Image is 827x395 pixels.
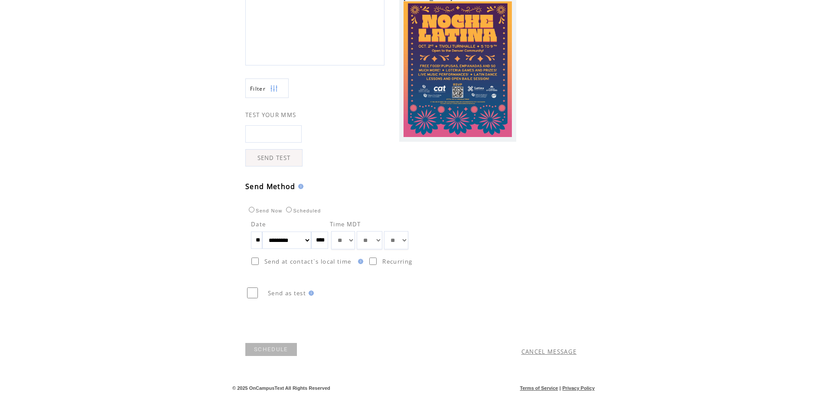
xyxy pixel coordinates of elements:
[247,208,282,213] label: Send Now
[296,184,303,189] img: help.gif
[250,85,266,92] span: Show filters
[270,79,278,98] img: filters.png
[251,220,266,228] span: Date
[245,149,303,166] a: SEND TEST
[268,289,306,297] span: Send as test
[520,385,558,391] a: Terms of Service
[521,348,577,356] a: CANCEL MESSAGE
[245,343,297,356] a: SCHEDULE
[330,220,361,228] span: Time MDT
[245,111,296,119] span: TEST YOUR MMS
[286,207,292,212] input: Scheduled
[560,385,561,391] span: |
[249,207,254,212] input: Send Now
[355,259,363,264] img: help.gif
[562,385,595,391] a: Privacy Policy
[306,291,314,296] img: help.gif
[382,258,412,265] span: Recurring
[284,208,321,213] label: Scheduled
[232,385,330,391] span: © 2025 OnCampusText All Rights Reserved
[245,182,296,191] span: Send Method
[264,258,351,265] span: Send at contact`s local time
[245,78,289,98] a: Filter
